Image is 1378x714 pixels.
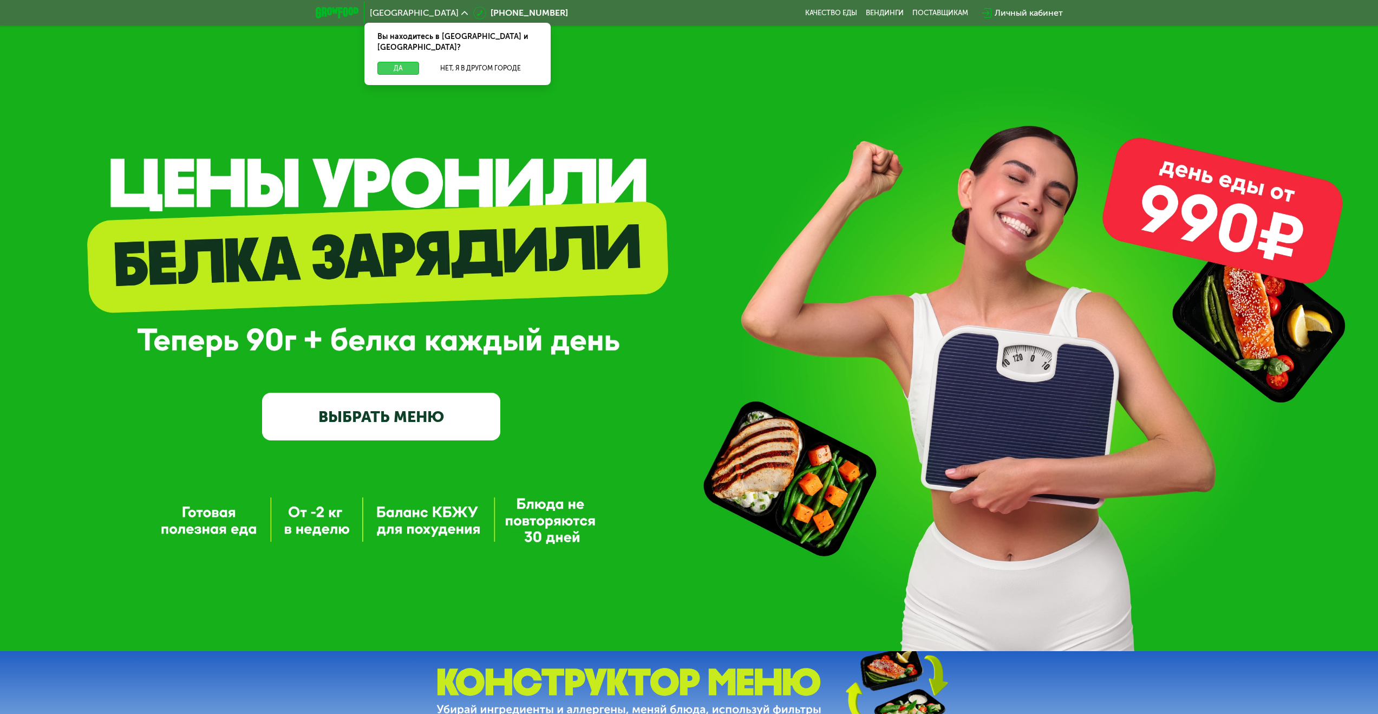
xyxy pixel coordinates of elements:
div: Личный кабинет [995,7,1063,20]
a: Вендинги [866,9,904,17]
div: Вы находитесь в [GEOGRAPHIC_DATA] и [GEOGRAPHIC_DATA]? [364,23,551,62]
a: ВЫБРАТЬ МЕНЮ [262,393,500,440]
button: Нет, я в другом городе [423,62,538,75]
a: Качество еды [805,9,857,17]
div: поставщикам [912,9,968,17]
span: [GEOGRAPHIC_DATA] [370,9,459,17]
button: Да [377,62,419,75]
a: [PHONE_NUMBER] [473,7,568,20]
